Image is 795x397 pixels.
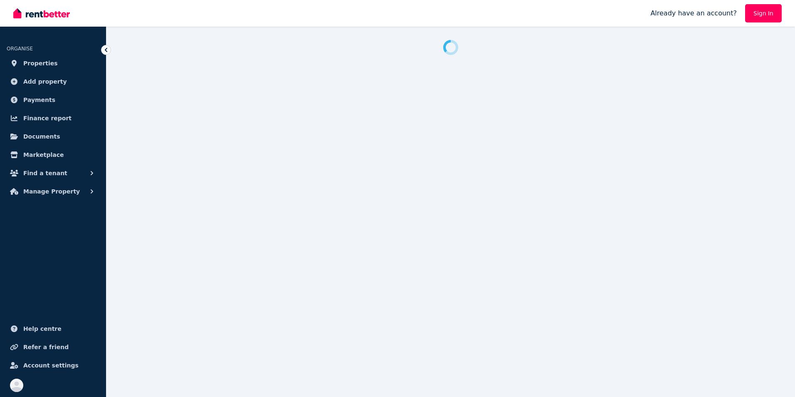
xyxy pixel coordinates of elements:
span: ORGANISE [7,46,33,52]
a: Help centre [7,320,99,337]
span: Marketplace [23,150,64,160]
a: Properties [7,55,99,72]
span: Find a tenant [23,168,67,178]
a: Refer a friend [7,339,99,355]
a: Payments [7,92,99,108]
a: Account settings [7,357,99,374]
span: Documents [23,132,60,141]
span: Add property [23,77,67,87]
span: Refer a friend [23,342,69,352]
a: Add property [7,73,99,90]
button: Manage Property [7,183,99,200]
a: Marketplace [7,146,99,163]
span: Payments [23,95,55,105]
span: Help centre [23,324,62,334]
span: Finance report [23,113,72,123]
span: Properties [23,58,58,68]
a: Documents [7,128,99,145]
a: Finance report [7,110,99,127]
a: Sign In [745,4,782,22]
button: Find a tenant [7,165,99,181]
span: Manage Property [23,186,80,196]
span: Already have an account? [650,8,737,18]
img: RentBetter [13,7,70,20]
span: Account settings [23,360,79,370]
